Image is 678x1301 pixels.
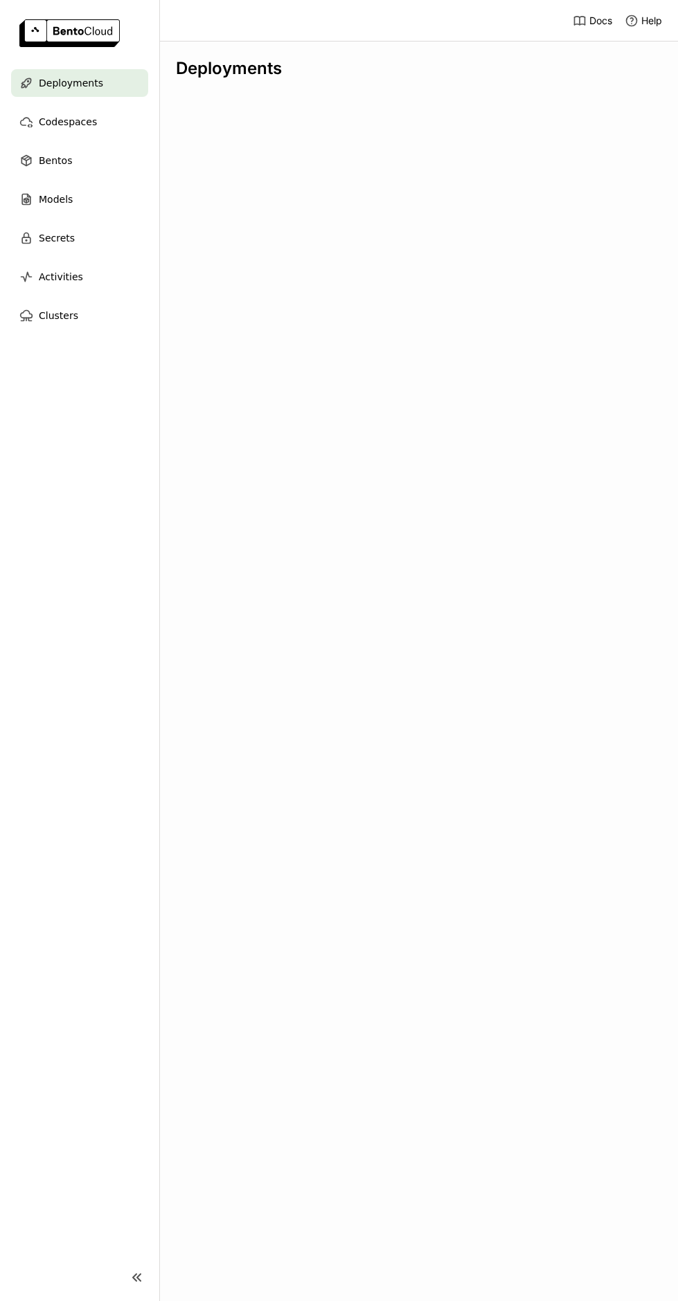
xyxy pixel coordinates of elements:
span: Secrets [39,230,75,246]
span: Activities [39,269,83,285]
span: Docs [589,15,612,27]
a: Bentos [11,147,148,174]
a: Models [11,185,148,213]
div: Help [625,14,662,28]
span: Help [641,15,662,27]
a: Secrets [11,224,148,252]
a: Clusters [11,302,148,329]
a: Docs [573,14,612,28]
span: Codespaces [39,113,97,130]
span: Deployments [39,75,103,91]
a: Activities [11,263,148,291]
img: logo [19,19,120,47]
span: Models [39,191,73,208]
span: Clusters [39,307,78,324]
span: Bentos [39,152,72,169]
